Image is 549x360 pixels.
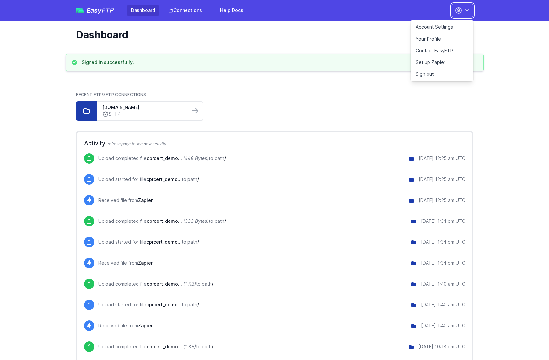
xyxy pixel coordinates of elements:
[421,281,465,287] div: [DATE] 1:40 am UTC
[98,176,199,183] p: Upload started for file to path
[82,59,134,66] h3: Signed in successfully.
[411,57,473,68] a: Set up Zapier
[418,343,465,350] div: [DATE] 10:18 pm UTC
[98,155,226,162] p: Upload completed file to path
[183,344,196,349] i: (1 KB)
[102,7,114,14] span: FTP
[419,197,465,204] div: [DATE] 12:25 am UTC
[197,176,199,182] span: /
[146,302,182,307] span: cprcert_demo.csv
[147,344,182,349] span: cprcert_demo.csv
[224,155,226,161] span: /
[147,281,182,286] span: cprcert_demo.csv
[98,322,153,329] p: Received file from
[102,111,185,118] a: SFTP
[84,139,465,148] h2: Activity
[147,218,182,224] span: cprcert_demo.csv
[138,260,153,266] span: Zapier
[411,45,473,57] a: Contact EasyFTP
[98,239,199,245] p: Upload started for file to path
[411,68,473,80] a: Sign out
[421,322,465,329] div: [DATE] 1:40 am UTC
[146,239,182,245] span: cprcert_demo.csv
[421,260,465,266] div: [DATE] 1:34 pm UTC
[108,141,166,146] span: refresh page to see new activity
[98,218,226,224] p: Upload completed file to path
[419,155,465,162] div: [DATE] 12:25 am UTC
[411,21,473,33] a: Account Settings
[421,218,465,224] div: [DATE] 1:34 pm UTC
[197,239,199,245] span: /
[212,344,213,349] span: /
[224,218,226,224] span: /
[98,260,153,266] p: Received file from
[421,239,465,245] div: [DATE] 1:34 pm UTC
[127,5,159,16] a: Dashboard
[146,176,182,182] span: cprcert_demo.csv
[98,343,213,350] p: Upload completed file to path
[147,155,182,161] span: cprcert_demo.csv
[197,302,199,307] span: /
[212,281,213,286] span: /
[87,7,114,14] span: Easy
[183,281,196,286] i: (1 KB)
[164,5,206,16] a: Connections
[102,104,185,111] a: [DOMAIN_NAME]
[211,5,247,16] a: Help Docs
[98,302,199,308] p: Upload started for file to path
[138,323,153,328] span: Zapier
[76,29,468,41] h1: Dashboard
[98,197,153,204] p: Received file from
[183,218,209,224] i: (333 Bytes)
[98,281,213,287] p: Upload completed file to path
[183,155,209,161] i: (448 Bytes)
[411,33,473,45] a: Your Profile
[76,92,473,97] h2: Recent FTP/SFTP Connections
[421,302,465,308] div: [DATE] 1:40 am UTC
[76,7,114,14] a: EasyFTP
[516,327,541,352] iframe: Drift Widget Chat Controller
[76,8,84,13] img: easyftp_logo.png
[419,176,465,183] div: [DATE] 12:25 am UTC
[138,197,153,203] span: Zapier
